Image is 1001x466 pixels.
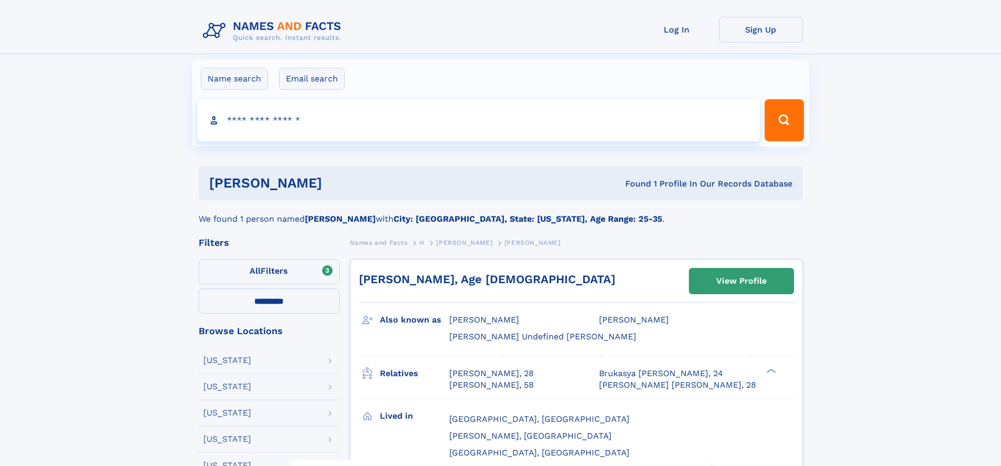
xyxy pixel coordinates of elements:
[599,379,756,391] a: [PERSON_NAME] [PERSON_NAME], 28
[449,379,534,391] a: [PERSON_NAME], 58
[203,356,251,365] div: [US_STATE]
[599,368,723,379] a: Brukasya [PERSON_NAME], 24
[436,239,492,246] span: [PERSON_NAME]
[689,268,793,294] a: View Profile
[716,269,767,293] div: View Profile
[359,273,615,286] a: [PERSON_NAME], Age [DEMOGRAPHIC_DATA]
[719,17,803,43] a: Sign Up
[198,99,760,141] input: search input
[203,435,251,443] div: [US_STATE]
[599,315,669,325] span: [PERSON_NAME]
[305,214,376,224] b: [PERSON_NAME]
[199,17,350,45] img: Logo Names and Facts
[419,239,425,246] span: H
[765,99,803,141] button: Search Button
[764,367,777,374] div: ❯
[199,326,339,336] div: Browse Locations
[419,236,425,249] a: H
[199,259,339,284] label: Filters
[199,200,803,225] div: We found 1 person named with .
[473,178,792,190] div: Found 1 Profile In Our Records Database
[380,407,449,425] h3: Lived in
[209,177,474,190] h1: [PERSON_NAME]
[449,431,612,441] span: [PERSON_NAME], [GEOGRAPHIC_DATA]
[436,236,492,249] a: [PERSON_NAME]
[203,382,251,391] div: [US_STATE]
[449,332,636,341] span: [PERSON_NAME] Undefined [PERSON_NAME]
[279,68,345,90] label: Email search
[201,68,268,90] label: Name search
[635,17,719,43] a: Log In
[250,266,261,276] span: All
[394,214,662,224] b: City: [GEOGRAPHIC_DATA], State: [US_STATE], Age Range: 25-35
[199,238,339,247] div: Filters
[504,239,561,246] span: [PERSON_NAME]
[449,315,519,325] span: [PERSON_NAME]
[203,409,251,417] div: [US_STATE]
[380,365,449,382] h3: Relatives
[449,448,630,458] span: [GEOGRAPHIC_DATA], [GEOGRAPHIC_DATA]
[449,368,534,379] a: [PERSON_NAME], 28
[350,236,408,249] a: Names and Facts
[380,311,449,329] h3: Also known as
[449,414,630,424] span: [GEOGRAPHIC_DATA], [GEOGRAPHIC_DATA]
